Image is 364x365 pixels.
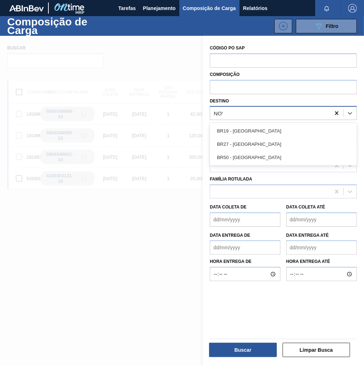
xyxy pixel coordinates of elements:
label: Hora entrega até [286,256,357,267]
label: Família Rotulada [210,177,252,182]
label: Data entrega até [286,233,329,238]
img: Logout [348,4,357,13]
span: Planejamento [143,4,176,13]
button: Notificações [315,3,338,13]
h1: Composição de Carga [7,18,109,34]
button: Filtro [296,19,357,33]
label: Código PO SAP [210,45,245,51]
input: dd/mm/yyyy [210,240,280,255]
label: Composição [210,72,240,77]
label: Data entrega de [210,233,250,238]
label: Hora entrega de [210,256,280,267]
img: TNhmsLtSVTkK8tSr43FrP2fwEKptu5GPRR3wAAAABJRU5ErkJggg== [9,5,44,11]
button: Buscar [209,343,277,357]
div: BR19 - [GEOGRAPHIC_DATA] [210,124,357,138]
div: BR27 - [GEOGRAPHIC_DATA] [210,138,357,151]
button: Limpar Busca [283,343,350,357]
label: Data coleta até [286,205,325,210]
input: dd/mm/yyyy [210,212,280,227]
span: Filtro [326,23,339,29]
div: BR50 - [GEOGRAPHIC_DATA] [210,151,357,164]
input: dd/mm/yyyy [286,212,357,227]
div: Nova Composição [271,19,292,33]
input: dd/mm/yyyy [286,240,357,255]
span: Tarefas [118,4,136,13]
span: Relatórios [243,4,268,13]
label: Destino [210,99,229,104]
label: Data coleta de [210,205,246,210]
span: Composição de Carga [183,4,236,13]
